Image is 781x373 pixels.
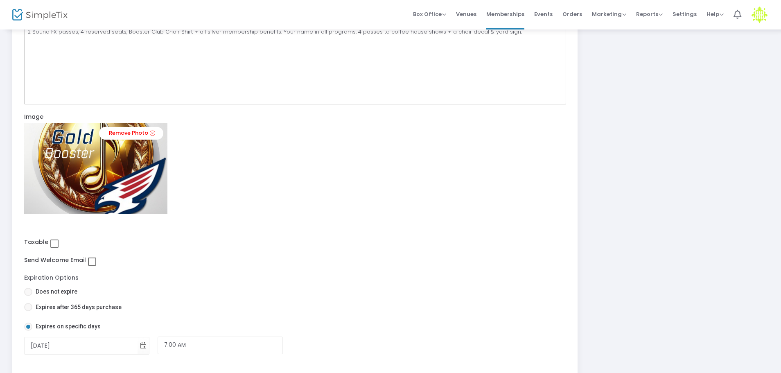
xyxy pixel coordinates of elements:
span: Help [707,10,724,18]
button: Toggle calendar [138,337,149,354]
span: Orders [562,4,582,25]
span: Venues [456,4,476,25]
span: Events [534,4,553,25]
span: Does not expire [32,287,77,296]
span: Box Office [413,10,446,18]
a: Remove Photo [99,127,163,140]
input: null [25,337,138,354]
span: Settings [673,4,697,25]
div: Rich Text Editor, main [24,23,566,104]
span: Expires on specific days [32,322,101,331]
span: Memberships [486,4,524,25]
span: Image [24,113,43,121]
p: Taxable [24,238,566,248]
span: Marketing [592,10,626,18]
input: End Time [158,337,283,354]
span: Expires after 365 days purchase [32,303,122,312]
p: 2 Sound FX passes, 4 reserved seats, Booster Club Choir Shirt + all silver membership benefits: Y... [27,28,562,36]
p: Send Welcome Email [24,256,291,266]
img: 638635139808155331Booster-2-Gold.jpg [24,123,167,213]
span: Reports [636,10,663,18]
p: Expiration Options [24,274,291,282]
